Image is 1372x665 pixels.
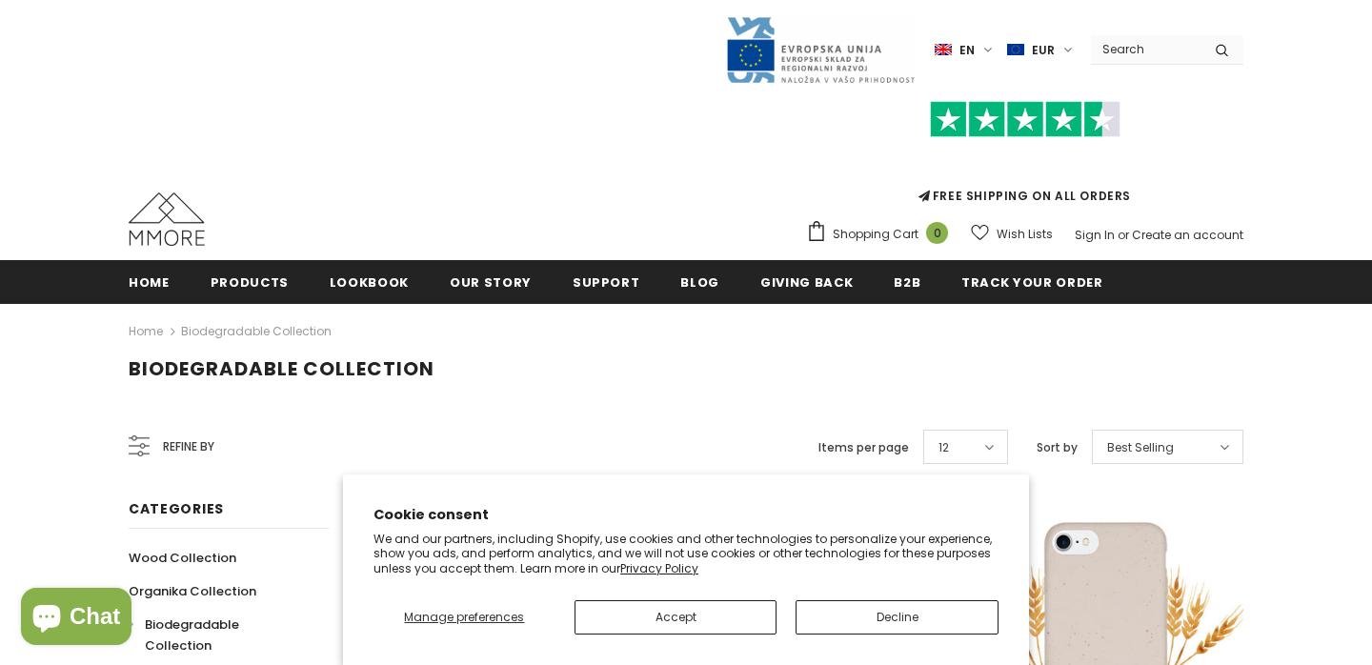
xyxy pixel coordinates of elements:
[129,549,236,567] span: Wood Collection
[330,260,409,303] a: Lookbook
[15,588,137,650] inbox-online-store-chat: Shopify online store chat
[997,225,1053,244] span: Wish Lists
[796,600,999,635] button: Decline
[129,320,163,343] a: Home
[450,273,532,292] span: Our Story
[894,260,920,303] a: B2B
[935,42,952,58] img: i-lang-1.png
[129,192,205,246] img: MMORE Cases
[930,101,1120,138] img: Trust Pilot Stars
[1132,227,1243,243] a: Create an account
[620,560,698,576] a: Privacy Policy
[373,505,999,525] h2: Cookie consent
[129,273,170,292] span: Home
[680,273,719,292] span: Blog
[373,600,555,635] button: Manage preferences
[1037,438,1078,457] label: Sort by
[129,582,256,600] span: Organika Collection
[1032,41,1055,60] span: EUR
[894,273,920,292] span: B2B
[806,110,1243,204] span: FREE SHIPPING ON ALL ORDERS
[961,260,1102,303] a: Track your order
[725,41,916,57] a: Javni Razpis
[129,574,256,608] a: Organika Collection
[1091,35,1200,63] input: Search Site
[833,225,918,244] span: Shopping Cart
[404,609,524,625] span: Manage preferences
[818,438,909,457] label: Items per page
[1107,438,1174,457] span: Best Selling
[163,436,214,457] span: Refine by
[573,260,640,303] a: support
[129,499,224,518] span: Categories
[129,608,308,662] a: Biodegradable Collection
[450,260,532,303] a: Our Story
[680,260,719,303] a: Blog
[129,541,236,574] a: Wood Collection
[806,137,1243,187] iframe: Customer reviews powered by Trustpilot
[725,15,916,85] img: Javni Razpis
[575,600,777,635] button: Accept
[961,273,1102,292] span: Track your order
[760,273,853,292] span: Giving back
[971,217,1053,251] a: Wish Lists
[938,438,949,457] span: 12
[181,323,332,339] a: Biodegradable Collection
[145,615,239,655] span: Biodegradable Collection
[129,355,434,382] span: Biodegradable Collection
[926,222,948,244] span: 0
[760,260,853,303] a: Giving back
[373,532,999,576] p: We and our partners, including Shopify, use cookies and other technologies to personalize your ex...
[1118,227,1129,243] span: or
[129,260,170,303] a: Home
[959,41,975,60] span: en
[806,220,958,249] a: Shopping Cart 0
[211,273,289,292] span: Products
[1075,227,1115,243] a: Sign In
[573,273,640,292] span: support
[211,260,289,303] a: Products
[330,273,409,292] span: Lookbook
